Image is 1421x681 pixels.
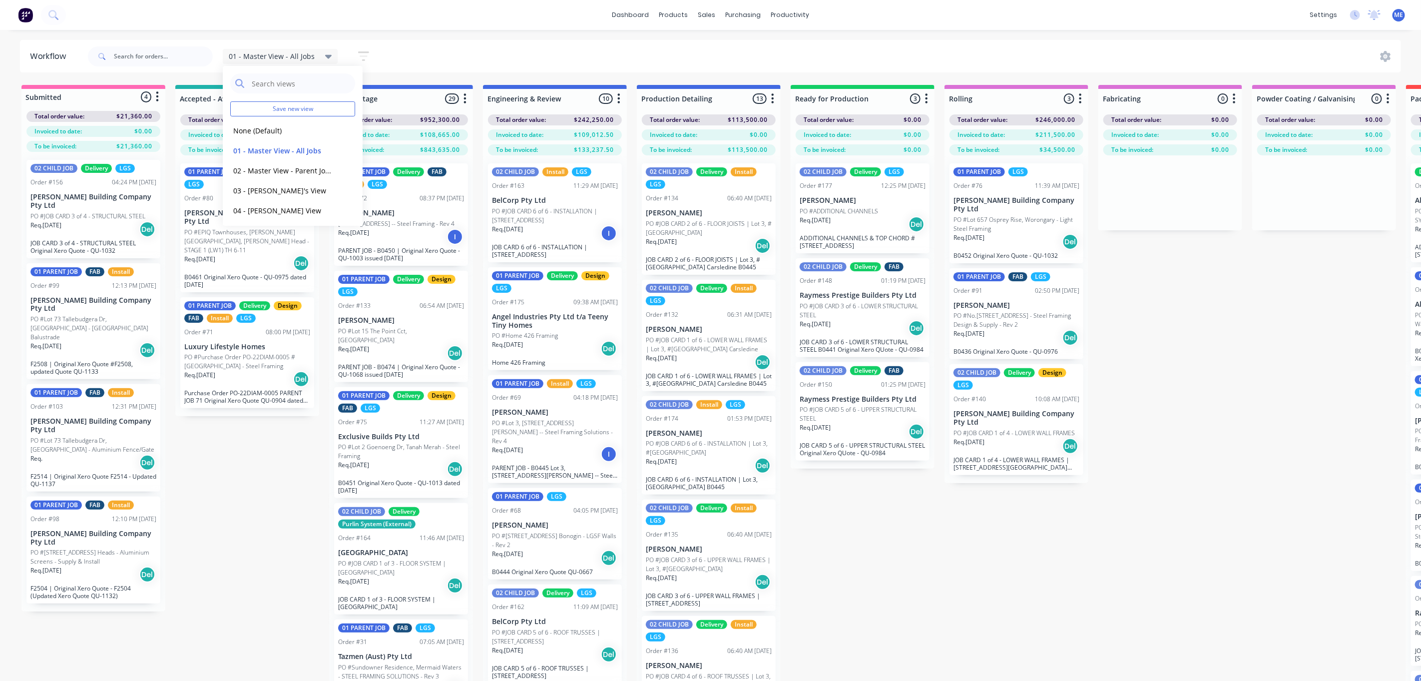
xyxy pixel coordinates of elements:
p: PO #Lot 2 Goenoeng Dr, Tanah Merah - Steel Framing [338,443,464,461]
p: Req. [DATE] [646,457,677,466]
p: [PERSON_NAME] [953,301,1079,310]
div: LGS [547,492,566,501]
div: 02 CHILD JOBDeliveryLGSOrder #15604:24 PM [DATE][PERSON_NAME] Building Company Pty LtdPO #JOB CAR... [26,160,160,258]
div: 01 PARENT JOBDeliveryFABInstallLGSOrder #7208:37 PM [DATE][PERSON_NAME][STREET_ADDRESS] -- Steel ... [334,163,468,266]
div: Del [447,578,463,594]
div: Del [755,354,771,370]
div: 01 PARENT JOBLGSOrder #6804:05 PM [DATE][PERSON_NAME]PO #[STREET_ADDRESS] Bonogin - LGSF Walls - ... [488,488,622,580]
div: Install [542,167,568,176]
p: ADDITIONAL CHANNELS & TOP CHORD #[STREET_ADDRESS] [800,234,926,249]
div: Delivery [696,504,727,513]
div: Order #75 [338,418,367,427]
div: 01 PARENT JOBLGSOrder #7611:39 AM [DATE][PERSON_NAME] Building Company Pty LtdPO #Lot 657 Osprey ... [949,163,1083,263]
p: [PERSON_NAME] [338,209,464,217]
div: Del [601,341,617,357]
div: 01 PARENT JOBDeliveryDesignLGSOrder #13306:54 AM [DATE][PERSON_NAME]PO #Lot 15 The Point Cct, [GE... [334,271,468,382]
p: JOB CARD 3 of 4 - STRUCTURAL STEEL Original Xero Quote - QU-1032 [30,239,156,254]
div: I [447,229,463,245]
div: Order #163 [492,181,524,190]
div: Delivery [542,589,573,598]
div: Delivery [696,620,727,629]
div: FAB [85,501,104,510]
div: Del [447,461,463,477]
p: Raymess Prestige Builders Pty Ltd [800,291,926,300]
p: Req. [DATE] [800,423,831,432]
p: Req. [DATE] [800,216,831,225]
div: LGS [572,167,591,176]
div: LGS [492,284,511,293]
div: 04:05 PM [DATE] [573,506,618,515]
div: Install [731,504,757,513]
div: LGS [646,296,665,305]
div: 04:18 PM [DATE] [573,393,618,402]
div: Delivery [389,507,420,516]
div: 01 PARENT JOB [492,379,543,388]
p: JOB CARD 5 of 6 - UPPER STRUCTURAL STEEL Original Xero QUote - QU-0984 [800,442,926,457]
div: LGS [885,167,904,176]
div: FAB [393,624,412,633]
div: 02 CHILD JOB [492,589,539,598]
div: Del [1062,234,1078,250]
div: Order #71 [184,328,213,337]
p: Req. [DATE] [184,371,215,380]
div: 01 PARENT JOB [492,271,543,280]
div: Order #175 [492,298,524,307]
div: FAB [338,404,357,413]
p: Req. [DATE] [30,342,61,351]
div: Order #99 [30,281,59,290]
div: LGS [953,381,973,390]
div: 01:25 PM [DATE] [881,380,926,389]
div: Install [696,400,722,409]
div: LGS [184,180,204,189]
div: 08:00 PM [DATE] [266,328,310,337]
div: Order #132 [646,310,678,319]
p: F2514 | Original Xero Quote F2514 - Updated QU-1137 [30,473,156,488]
div: 02 CHILD JOB [646,400,693,409]
div: 02 CHILD JOBInstallLGSOrder #16311:29 AM [DATE]BelCorp Pty LtdPO #JOB CARD 6 of 6 - INSTALLATION ... [488,163,622,262]
p: [PERSON_NAME] Building Company Pty Ltd [30,296,156,313]
p: [PERSON_NAME] Building Company Pty Ltd [953,410,1079,427]
div: 06:54 AM [DATE] [420,301,464,310]
div: Delivery [547,271,578,280]
p: Req. [DATE] [30,566,61,575]
p: B0461 Original Xero Quote - QU-0975 dated [DATE] [184,273,310,288]
div: Del [601,550,617,566]
p: Req. [DATE] [953,233,984,242]
p: Angel Industries Pty Ltd t/a Teeny Tiny Homes [492,313,618,330]
div: Design [581,271,609,280]
div: FAB [885,262,904,271]
div: Order #174 [646,414,678,423]
div: Order #164 [338,534,371,543]
div: 02 CHILD JOBInstallLGSOrder #17401:53 PM [DATE][PERSON_NAME]PO #JOB CARD 6 of 6 - INSTALLATION | ... [642,396,776,495]
p: JOB CARD 2 of 6 - FLOOR JOISTS | Lot 3, #[GEOGRAPHIC_DATA] Carsledine B0445 [646,256,772,271]
div: Delivery [239,301,270,310]
p: Req. [DATE] [800,320,831,329]
p: [PERSON_NAME] [492,521,618,530]
div: 04:24 PM [DATE] [112,178,156,187]
p: Exclusive Builds Pty Ltd [338,433,464,441]
div: 06:40 AM [DATE] [727,194,772,203]
div: FAB [1008,272,1027,281]
p: [PERSON_NAME] Building Company Pty Ltd [30,530,156,547]
p: PO #JOB CARD 2 of 6 - FLOOR JOISTS | Lot 3, #[GEOGRAPHIC_DATA] [646,219,772,237]
div: 01 PARENT JOB [338,275,390,284]
p: [PERSON_NAME] [800,196,926,205]
div: Del [139,567,155,583]
div: Order #98 [30,515,59,524]
div: 01 PARENT JOB [492,492,543,501]
p: PO #ADDITIONAL CHANNELS [800,207,878,216]
div: 02 CHILD JOB [800,167,847,176]
div: 01 PARENT JOB [338,624,390,633]
p: PARENT JOB - B0450 | Original Xero Quote - QU-1003 issued [DATE] [338,247,464,262]
p: JOB CARD 6 of 6 - INSTALLATION | [STREET_ADDRESS] [492,243,618,258]
div: Install [207,314,233,323]
p: Req. [DATE] [492,446,523,455]
div: 01 PARENT JOBDeliveryDesignFABInstallLGSOrder #7108:00 PM [DATE]Luxury Lifestyle HomesPO #Purchas... [180,297,314,409]
img: Factory [18,7,33,22]
div: Del [139,342,155,358]
button: 04 - [PERSON_NAME] View [230,205,337,216]
p: JOB CARD 1 of 3 - FLOOR SYSTEM | [GEOGRAPHIC_DATA] [338,596,464,611]
p: Req. [DATE] [338,228,369,237]
div: 01 PARENT JOBFABInstallLGSOrder #8012:09 PM [DATE][PERSON_NAME] Building Company Pty LtdPO #EPIQ ... [180,163,314,292]
p: Req. [DATE] [492,225,523,234]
